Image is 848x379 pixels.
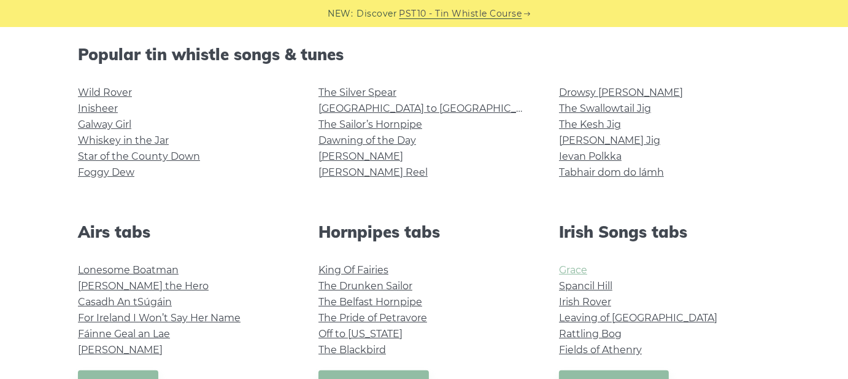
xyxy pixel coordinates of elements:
[559,280,612,292] a: Spancil Hill
[559,264,587,276] a: Grace
[559,119,621,130] a: The Kesh Jig
[78,166,134,178] a: Foggy Dew
[318,280,412,292] a: The Drunken Sailor
[357,7,398,21] span: Discover
[78,264,179,276] a: Lonesome Boatman
[318,87,396,98] a: The Silver Spear
[559,312,717,324] a: Leaving of [GEOGRAPHIC_DATA]
[78,119,131,130] a: Galway Girl
[559,166,664,178] a: Tabhair dom do lámh
[559,150,622,162] a: Ievan Polkka
[559,103,651,114] a: The Swallowtail Jig
[318,166,428,178] a: [PERSON_NAME] Reel
[328,7,353,21] span: NEW:
[318,222,530,241] h2: Hornpipes tabs
[318,312,427,324] a: The Pride of Petravore
[78,222,289,241] h2: Airs tabs
[78,135,169,146] a: Whiskey in the Jar
[78,280,209,292] a: [PERSON_NAME] the Hero
[318,103,545,114] a: [GEOGRAPHIC_DATA] to [GEOGRAPHIC_DATA]
[78,87,132,98] a: Wild Rover
[78,103,118,114] a: Inisheer
[399,7,522,21] a: PST10 - Tin Whistle Course
[559,344,642,356] a: Fields of Athenry
[78,150,200,162] a: Star of the County Down
[318,150,403,162] a: [PERSON_NAME]
[559,296,611,308] a: Irish Rover
[318,296,422,308] a: The Belfast Hornpipe
[559,135,660,146] a: [PERSON_NAME] Jig
[78,328,170,340] a: Fáinne Geal an Lae
[78,296,172,308] a: Casadh An tSúgáin
[559,328,622,340] a: Rattling Bog
[318,264,388,276] a: King Of Fairies
[318,119,422,130] a: The Sailor’s Hornpipe
[78,344,163,356] a: [PERSON_NAME]
[318,328,403,340] a: Off to [US_STATE]
[78,45,770,64] h2: Popular tin whistle songs & tunes
[318,135,416,146] a: Dawning of the Day
[559,222,770,241] h2: Irish Songs tabs
[559,87,683,98] a: Drowsy [PERSON_NAME]
[78,312,241,324] a: For Ireland I Won’t Say Her Name
[318,344,386,356] a: The Blackbird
